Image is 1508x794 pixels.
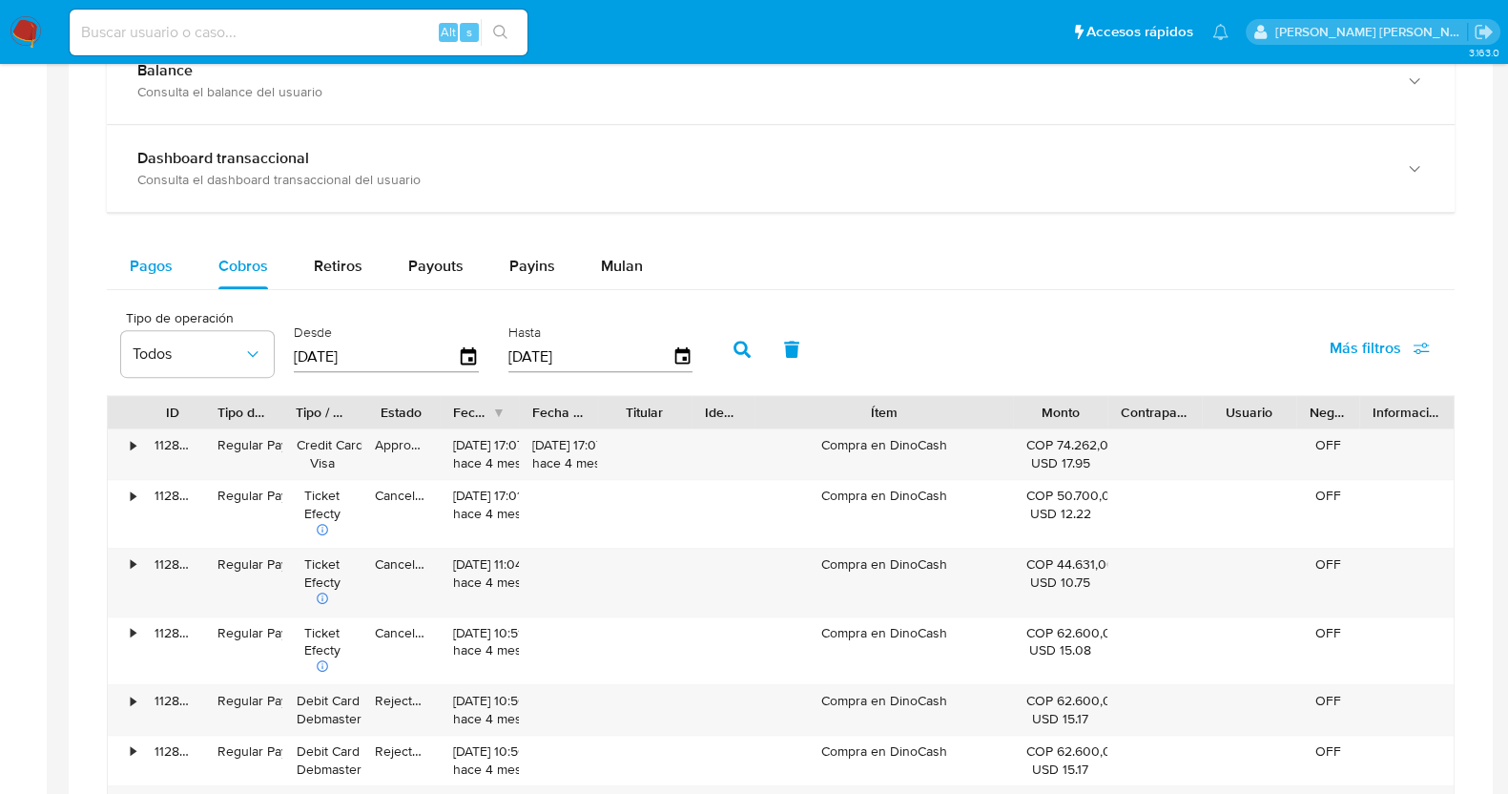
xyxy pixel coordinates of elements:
[1468,45,1498,60] span: 3.163.0
[1474,22,1494,42] a: Salir
[1275,23,1468,41] p: diana.espejo@mercadolibre.com.co
[1212,24,1229,40] a: Notificaciones
[441,23,456,41] span: Alt
[1086,22,1193,42] span: Accesos rápidos
[466,23,472,41] span: s
[481,19,520,46] button: search-icon
[70,20,527,45] input: Buscar usuario o caso...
